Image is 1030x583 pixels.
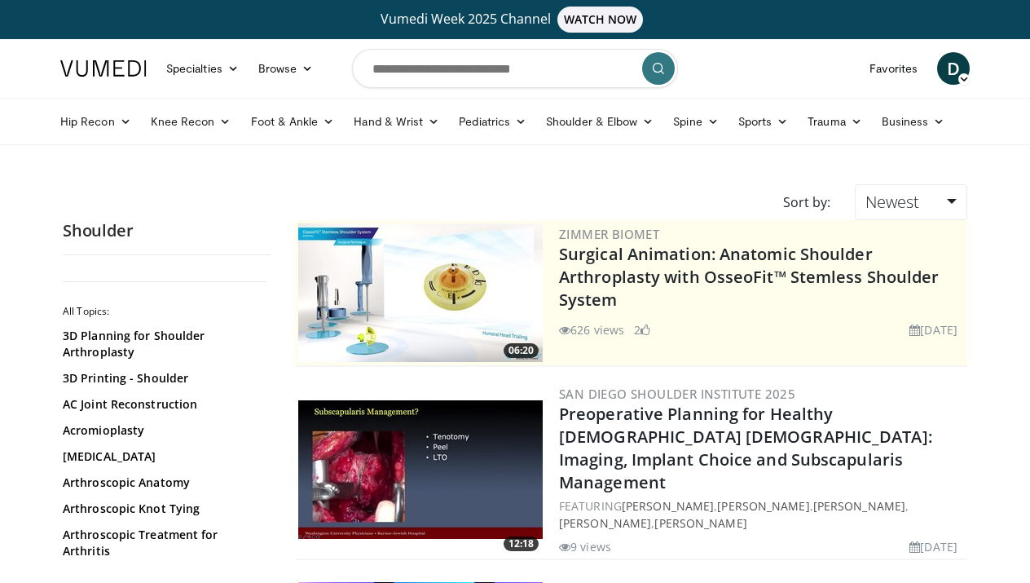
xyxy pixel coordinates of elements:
[63,370,262,386] a: 3D Printing - Shoulder
[909,538,957,555] li: [DATE]
[559,515,651,531] a: [PERSON_NAME]
[449,105,536,138] a: Pediatrics
[298,223,543,362] img: 84e7f812-2061-4fff-86f6-cdff29f66ef4.300x170_q85_crop-smart_upscale.jpg
[937,52,970,85] a: D
[557,7,644,33] span: WATCH NOW
[156,52,249,85] a: Specialties
[141,105,241,138] a: Knee Recon
[504,343,539,358] span: 06:20
[798,105,872,138] a: Trauma
[865,191,919,213] span: Newest
[909,321,957,338] li: [DATE]
[63,527,262,559] a: Arthroscopic Treatment for Arthritis
[855,184,967,220] a: Newest
[559,497,964,532] div: FEATURING , , , ,
[872,105,955,138] a: Business
[654,515,746,531] a: [PERSON_NAME]
[63,220,271,241] h2: Shoulder
[352,49,678,88] input: Search topics, interventions
[813,498,905,514] a: [PERSON_NAME]
[559,538,611,555] li: 9 views
[63,422,262,439] a: Acromioplasty
[63,448,262,465] a: [MEDICAL_DATA]
[559,226,659,242] a: Zimmer Biomet
[51,105,141,138] a: Hip Recon
[63,501,262,517] a: Arthroscopic Knot Tying
[63,328,262,360] a: 3D Planning for Shoulder Arthroplasty
[559,403,932,493] a: Preoperative Planning for Healthy [DEMOGRAPHIC_DATA] [DEMOGRAPHIC_DATA]: Imaging, Implant Choice ...
[559,243,940,311] a: Surgical Animation: Anatomic Shoulder Arthroplasty with OsseoFit™ Stemless Shoulder System
[63,475,262,491] a: Arthroscopic Anatomy
[298,400,543,539] img: 1e3fa6c4-6d46-4c55-978d-cd7c6d80cc96.300x170_q85_crop-smart_upscale.jpg
[634,321,650,338] li: 2
[60,60,147,77] img: VuMedi Logo
[728,105,799,138] a: Sports
[536,105,663,138] a: Shoulder & Elbow
[298,400,543,539] a: 12:18
[63,396,262,413] a: AC Joint Reconstruction
[344,105,449,138] a: Hand & Wrist
[717,498,809,514] a: [PERSON_NAME]
[559,386,795,402] a: San Diego Shoulder Institute 2025
[771,184,843,220] div: Sort by:
[249,52,324,85] a: Browse
[504,537,539,551] span: 12:18
[63,7,967,33] a: Vumedi Week 2025 ChannelWATCH NOW
[298,223,543,362] a: 06:20
[860,52,927,85] a: Favorites
[622,498,714,514] a: [PERSON_NAME]
[241,105,345,138] a: Foot & Ankle
[559,321,624,338] li: 626 views
[63,305,266,318] h2: All Topics:
[663,105,728,138] a: Spine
